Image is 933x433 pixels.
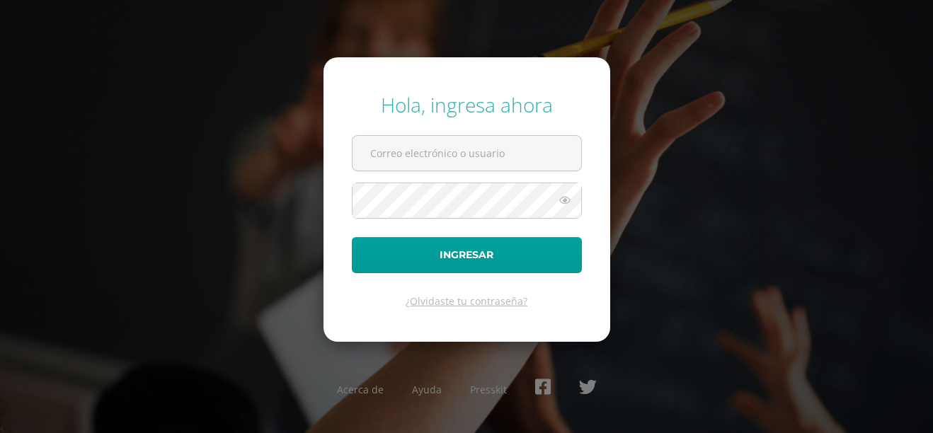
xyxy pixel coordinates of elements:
[352,237,582,273] button: Ingresar
[352,91,582,118] div: Hola, ingresa ahora
[406,294,527,308] a: ¿Olvidaste tu contraseña?
[337,383,384,396] a: Acerca de
[412,383,442,396] a: Ayuda
[353,136,581,171] input: Correo electrónico o usuario
[470,383,507,396] a: Presskit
